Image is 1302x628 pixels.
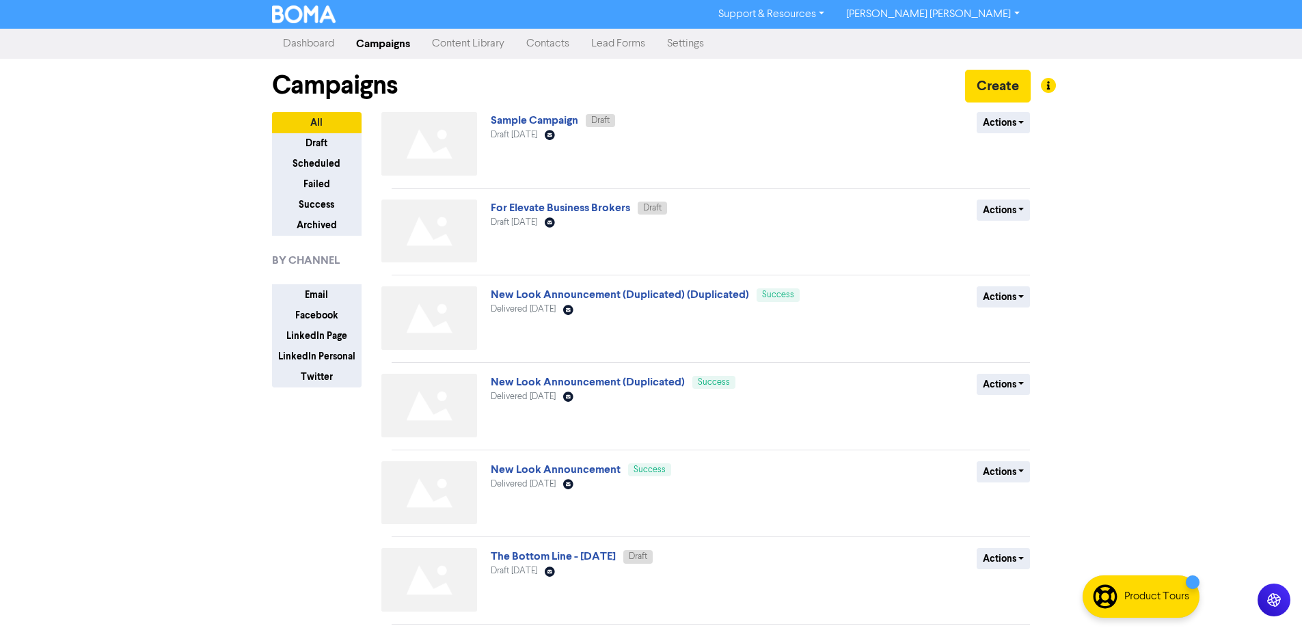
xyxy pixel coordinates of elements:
button: Failed [272,174,362,195]
button: Archived [272,215,362,236]
img: Not found [381,374,477,437]
a: Content Library [421,30,515,57]
button: LinkedIn Page [272,325,362,346]
a: Dashboard [272,30,345,57]
button: LinkedIn Personal [272,346,362,367]
button: Success [272,194,362,215]
span: Draft [DATE] [491,131,537,139]
button: Actions [977,200,1031,221]
button: Facebook [272,305,362,326]
span: Draft [629,552,647,561]
a: New Look Announcement [491,463,621,476]
span: Draft [DATE] [491,218,537,227]
a: New Look Announcement (Duplicated) [491,375,685,389]
span: Success [634,465,666,474]
a: Campaigns [345,30,421,57]
button: Actions [977,374,1031,395]
a: Contacts [515,30,580,57]
span: BY CHANNEL [272,252,340,269]
button: Twitter [272,366,362,387]
button: All [272,112,362,133]
button: Actions [977,112,1031,133]
img: Not found [381,548,477,612]
a: Support & Resources [707,3,835,25]
img: Not found [381,286,477,350]
iframe: Chat Widget [1234,562,1302,628]
button: Actions [977,286,1031,308]
a: For Elevate Business Brokers [491,201,630,215]
button: Scheduled [272,153,362,174]
button: Draft [272,133,362,154]
a: The Bottom Line - [DATE] [491,549,616,563]
h1: Campaigns [272,70,398,101]
span: Success [762,290,794,299]
img: Not found [381,200,477,263]
a: Settings [656,30,715,57]
img: Not found [381,112,477,176]
span: Draft [591,116,610,125]
a: [PERSON_NAME] [PERSON_NAME] [835,3,1030,25]
button: Actions [977,548,1031,569]
span: Draft [DATE] [491,566,537,575]
button: Create [965,70,1031,103]
span: Delivered [DATE] [491,305,556,314]
button: Email [272,284,362,305]
a: New Look Announcement (Duplicated) (Duplicated) [491,288,749,301]
a: Lead Forms [580,30,656,57]
span: Success [698,378,730,387]
span: Draft [643,204,662,213]
img: Not found [381,461,477,525]
img: BOMA Logo [272,5,336,23]
span: Delivered [DATE] [491,480,556,489]
a: Sample Campaign [491,113,578,127]
span: Delivered [DATE] [491,392,556,401]
button: Actions [977,461,1031,482]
